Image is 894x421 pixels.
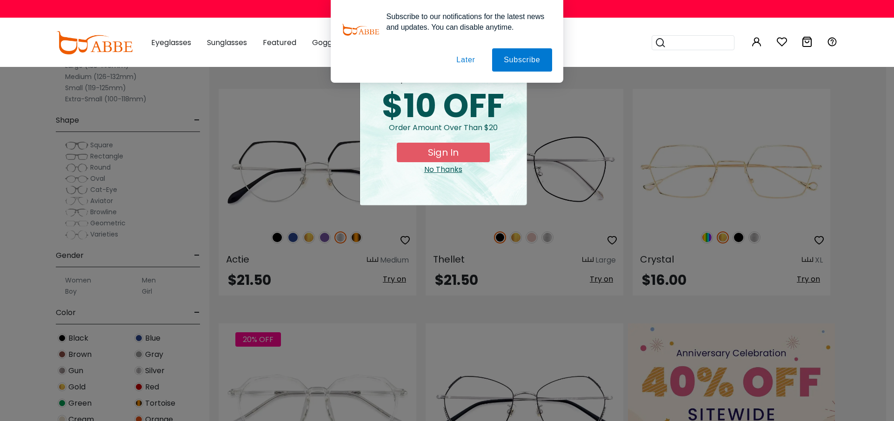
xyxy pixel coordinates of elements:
[445,48,487,72] button: Later
[507,74,519,85] button: Close
[367,164,519,175] div: Close
[397,143,490,162] button: Sign In
[367,90,519,122] div: $10 OFF
[379,11,552,33] div: Subscribe to our notifications for the latest news and updates. You can disable anytime.
[342,11,379,48] img: notification icon
[367,122,519,143] div: Order amount over than $20
[507,74,519,85] span: ×
[493,48,552,72] button: Subscribe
